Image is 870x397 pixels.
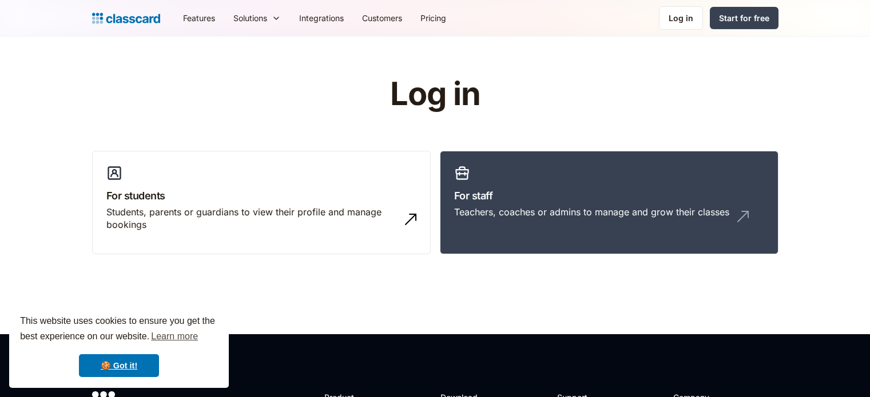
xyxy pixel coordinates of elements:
[92,10,160,26] a: home
[659,6,703,30] a: Log in
[669,12,693,24] div: Log in
[411,5,455,31] a: Pricing
[454,206,729,218] div: Teachers, coaches or admins to manage and grow their classes
[174,5,224,31] a: Features
[710,7,778,29] a: Start for free
[9,303,229,388] div: cookieconsent
[353,5,411,31] a: Customers
[719,12,769,24] div: Start for free
[79,354,159,377] a: dismiss cookie message
[106,188,416,203] h3: For students
[253,77,617,112] h1: Log in
[233,12,267,24] div: Solutions
[290,5,353,31] a: Integrations
[440,151,778,255] a: For staffTeachers, coaches or admins to manage and grow their classes
[224,5,290,31] div: Solutions
[92,151,431,255] a: For studentsStudents, parents or guardians to view their profile and manage bookings
[106,206,394,231] div: Students, parents or guardians to view their profile and manage bookings
[149,328,200,345] a: learn more about cookies
[20,314,218,345] span: This website uses cookies to ensure you get the best experience on our website.
[454,188,764,203] h3: For staff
